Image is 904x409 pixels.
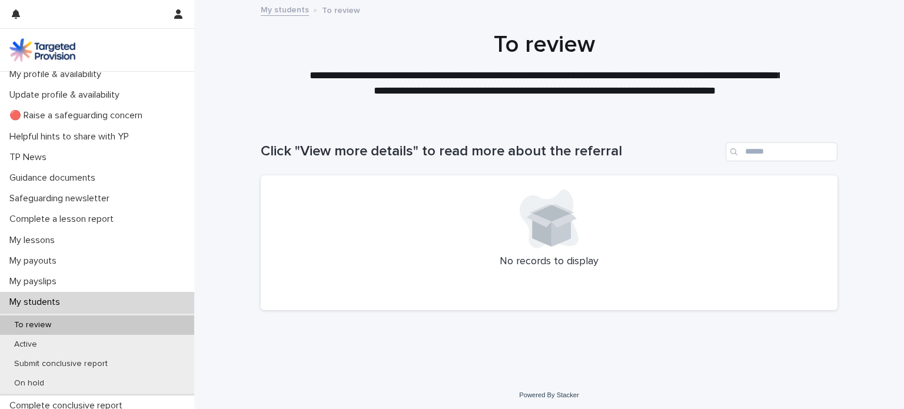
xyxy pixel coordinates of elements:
p: Helpful hints to share with YP [5,131,138,142]
p: On hold [5,378,54,388]
h1: Click "View more details" to read more about the referral [261,143,721,160]
p: My payouts [5,255,66,267]
h1: To review [256,31,833,59]
p: TP News [5,152,56,163]
p: Active [5,340,46,350]
p: Safeguarding newsletter [5,193,119,204]
p: My lessons [5,235,64,246]
p: No records to display [275,255,823,268]
p: Submit conclusive report [5,359,117,369]
input: Search [726,142,837,161]
p: To review [322,3,360,16]
p: Update profile & availability [5,89,129,101]
p: To review [5,320,61,330]
p: My students [5,297,69,308]
a: My students [261,2,309,16]
p: Complete a lesson report [5,214,123,225]
p: Guidance documents [5,172,105,184]
p: 🔴 Raise a safeguarding concern [5,110,152,121]
p: My payslips [5,276,66,287]
p: My profile & availability [5,69,111,80]
a: Powered By Stacker [519,391,579,398]
img: M5nRWzHhSzIhMunXDL62 [9,38,75,62]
